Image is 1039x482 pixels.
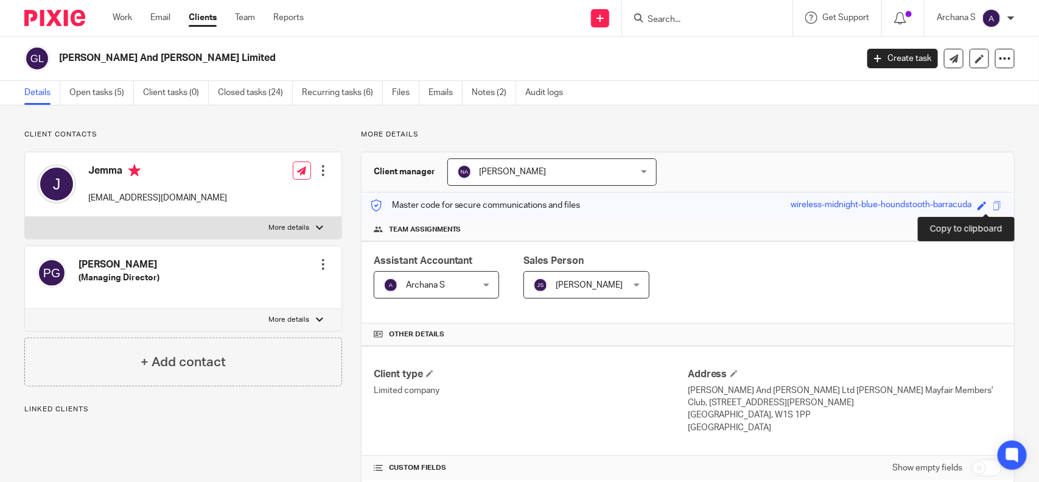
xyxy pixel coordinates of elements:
[389,330,444,339] span: Other details
[688,385,1002,409] p: [PERSON_NAME] And [PERSON_NAME] Ltd [PERSON_NAME] Mayfair Members' Club, [STREET_ADDRESS][PERSON_...
[523,256,584,266] span: Sales Person
[472,81,516,105] a: Notes (2)
[533,278,548,292] img: svg%3E
[79,258,159,271] h4: [PERSON_NAME]
[59,52,691,65] h2: [PERSON_NAME] And [PERSON_NAME] Limited
[37,258,66,288] img: svg%3E
[374,463,688,473] h4: CUSTOM FIELDS
[24,130,342,140] p: Client contacts
[37,165,76,204] img: svg%3E
[937,12,976,24] p: Archana S
[374,166,435,178] h3: Client manager
[646,15,756,26] input: Search
[79,272,159,284] h5: (Managing Director)
[88,165,227,180] h4: Jemma
[88,192,227,204] p: [EMAIL_ADDRESS][DOMAIN_NAME]
[791,199,971,213] div: wireless-midnight-blue-houndstooth-barracuda
[24,46,50,71] img: svg%3E
[867,49,938,68] a: Create task
[383,278,398,292] img: svg%3E
[688,368,1002,381] h4: Address
[374,368,688,381] h4: Client type
[556,281,623,289] span: [PERSON_NAME]
[406,281,445,289] span: Archana S
[269,223,310,233] p: More details
[143,81,209,105] a: Client tasks (0)
[69,81,134,105] a: Open tasks (5)
[150,12,170,24] a: Email
[457,165,472,179] img: svg%3E
[189,12,217,24] a: Clients
[892,462,962,474] label: Show empty fields
[822,13,869,22] span: Get Support
[218,81,293,105] a: Closed tasks (24)
[141,353,226,372] h4: + Add contact
[525,81,572,105] a: Audit logs
[235,12,255,24] a: Team
[480,168,547,176] span: [PERSON_NAME]
[128,165,141,177] i: Primary
[113,12,132,24] a: Work
[429,81,463,105] a: Emails
[24,81,60,105] a: Details
[374,256,473,266] span: Assistant Accountant
[24,405,342,414] p: Linked clients
[688,409,1002,421] p: [GEOGRAPHIC_DATA], W1S 1PP
[392,81,419,105] a: Files
[273,12,304,24] a: Reports
[688,422,1002,434] p: [GEOGRAPHIC_DATA]
[374,385,688,397] p: Limited company
[24,10,85,26] img: Pixie
[302,81,383,105] a: Recurring tasks (6)
[371,199,581,211] p: Master code for secure communications and files
[361,130,1015,140] p: More details
[389,225,461,235] span: Team assignments
[269,315,310,325] p: More details
[982,9,1001,28] img: svg%3E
